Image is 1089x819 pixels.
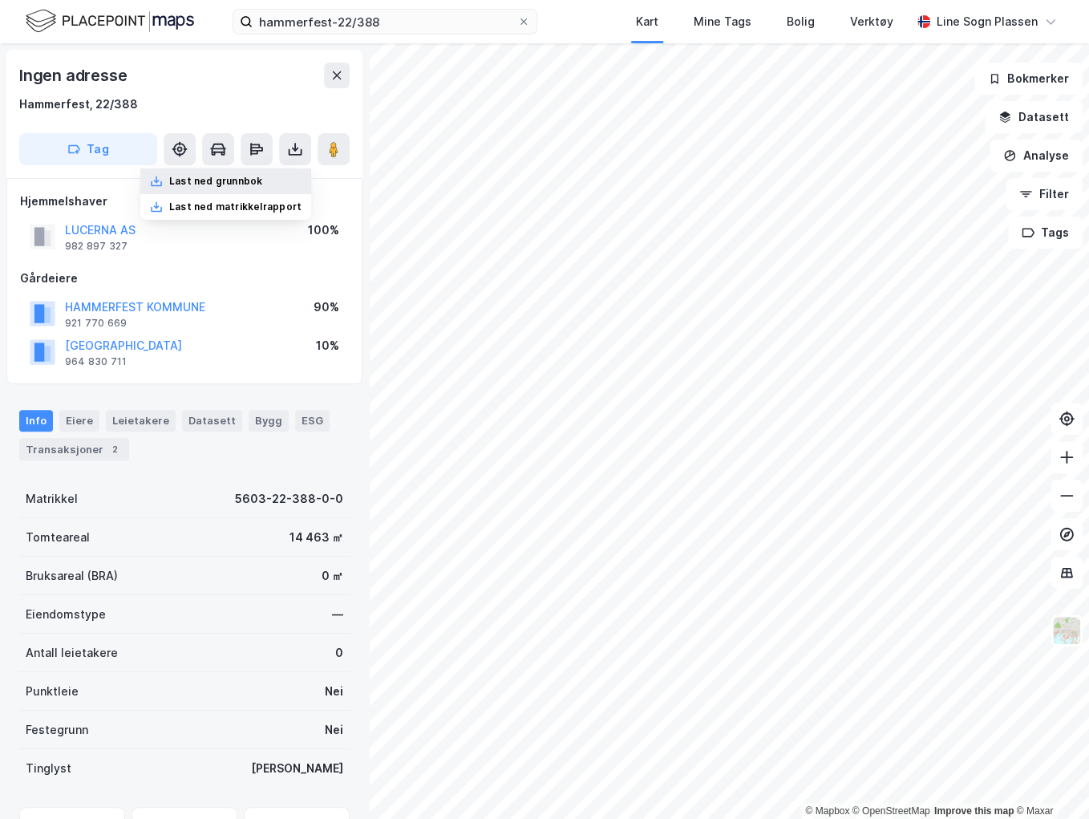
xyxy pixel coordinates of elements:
[335,643,343,663] div: 0
[19,410,53,431] div: Info
[26,682,79,701] div: Punktleie
[107,441,123,457] div: 2
[65,355,127,368] div: 964 830 711
[59,410,99,431] div: Eiere
[26,7,194,35] img: logo.f888ab2527a4732fd821a326f86c7f29.svg
[65,240,128,253] div: 982 897 327
[322,566,343,586] div: 0 ㎡
[314,298,339,317] div: 90%
[26,643,118,663] div: Antall leietakere
[20,192,349,211] div: Hjemmelshaver
[26,759,71,778] div: Tinglyst
[295,410,330,431] div: ESG
[19,95,138,114] div: Hammerfest, 22/388
[990,140,1083,172] button: Analyse
[1051,615,1082,646] img: Z
[289,528,343,547] div: 14 463 ㎡
[19,133,157,165] button: Tag
[985,101,1083,133] button: Datasett
[332,605,343,624] div: —
[1006,178,1083,210] button: Filter
[1009,742,1089,819] iframe: Chat Widget
[182,410,242,431] div: Datasett
[249,410,289,431] div: Bygg
[852,805,930,817] a: OpenStreetMap
[20,269,349,288] div: Gårdeiere
[316,336,339,355] div: 10%
[325,682,343,701] div: Nei
[106,410,176,431] div: Leietakere
[19,438,129,460] div: Transaksjoner
[850,12,893,31] div: Verktøy
[169,175,262,188] div: Last ned grunnbok
[1008,217,1083,249] button: Tags
[26,566,118,586] div: Bruksareal (BRA)
[805,805,849,817] a: Mapbox
[325,720,343,740] div: Nei
[65,317,127,330] div: 921 770 669
[19,63,130,88] div: Ingen adresse
[26,489,78,509] div: Matrikkel
[26,720,88,740] div: Festegrunn
[26,605,106,624] div: Eiendomstype
[308,221,339,240] div: 100%
[251,759,343,778] div: [PERSON_NAME]
[934,805,1014,817] a: Improve this map
[694,12,751,31] div: Mine Tags
[169,201,302,213] div: Last ned matrikkelrapport
[1009,742,1089,819] div: Kontrollprogram for chat
[253,10,517,34] input: Søk på adresse, matrikkel, gårdeiere, leietakere eller personer
[26,528,90,547] div: Tomteareal
[974,63,1083,95] button: Bokmerker
[787,12,815,31] div: Bolig
[235,489,343,509] div: 5603-22-388-0-0
[937,12,1038,31] div: Line Sogn Plassen
[636,12,658,31] div: Kart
